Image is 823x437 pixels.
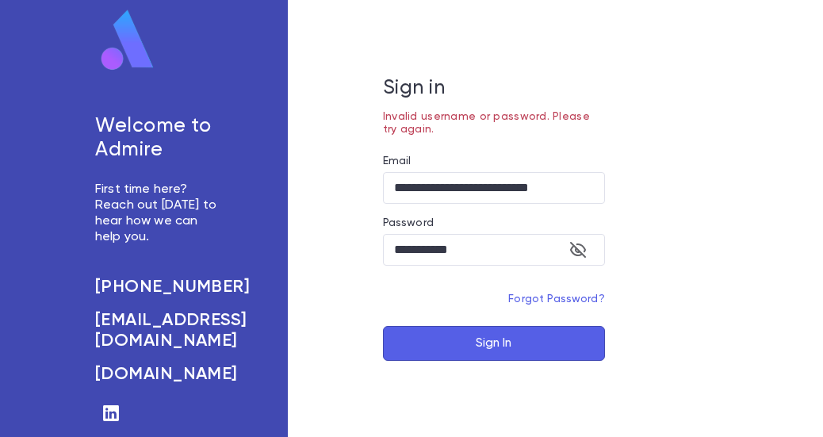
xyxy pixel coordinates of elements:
p: Invalid username or password. Please try again. [383,110,605,136]
label: Email [383,155,411,167]
label: Password [383,217,434,229]
a: [PHONE_NUMBER] [95,277,224,297]
a: [EMAIL_ADDRESS][DOMAIN_NAME] [95,310,224,351]
img: logo [95,9,160,72]
a: Forgot Password? [508,293,605,305]
h5: Sign in [383,77,605,101]
button: toggle password visibility [562,234,594,266]
p: First time here? Reach out [DATE] to hear how we can help you. [95,182,224,245]
h5: Welcome to Admire [95,115,224,163]
button: Sign In [383,326,605,361]
a: [DOMAIN_NAME] [95,364,224,385]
